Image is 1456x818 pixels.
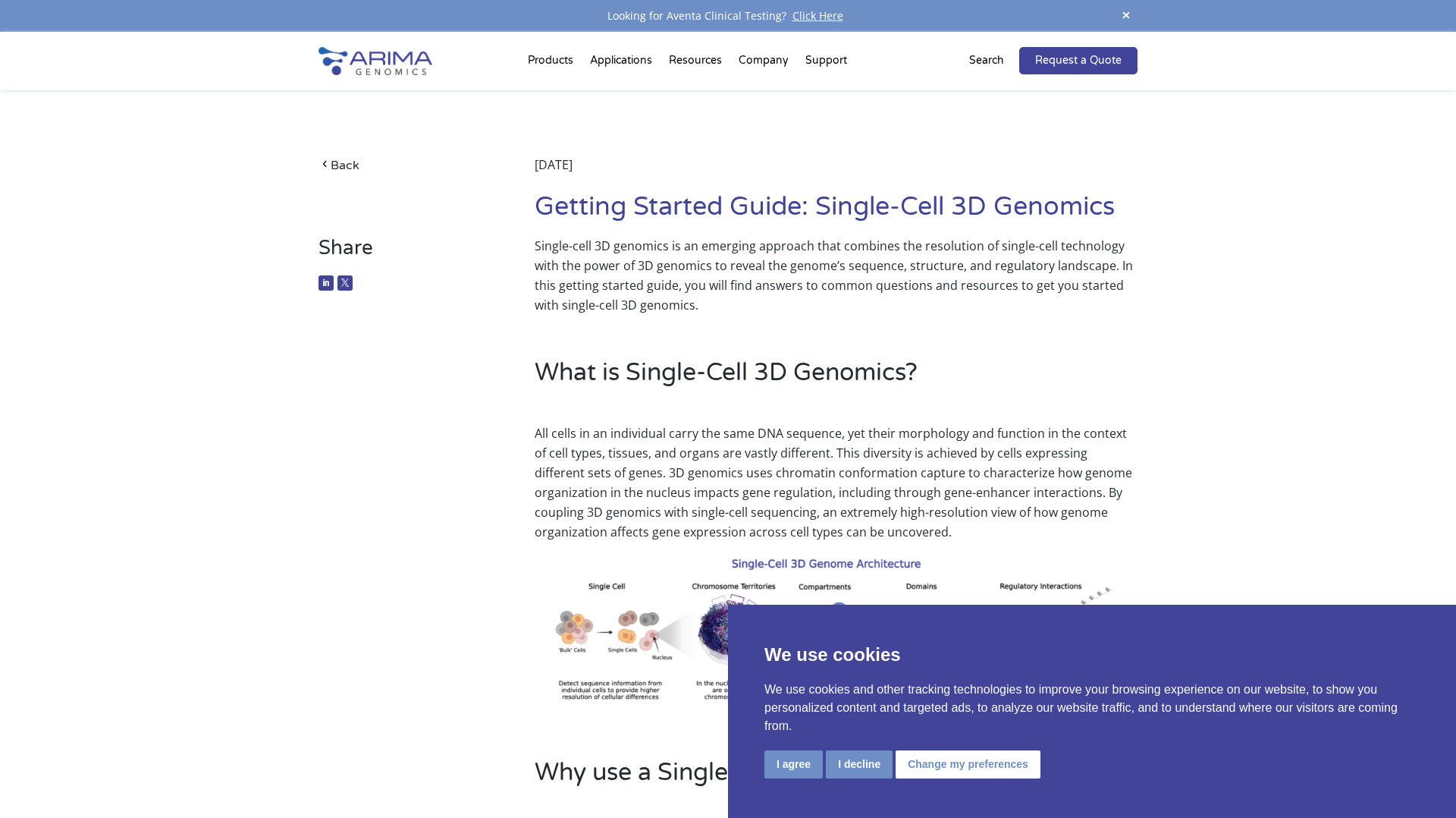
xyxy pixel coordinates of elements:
[318,236,489,272] h3: Share
[535,190,1137,236] h1: Getting Started Guide: Single-Cell 3D Genomics
[764,750,823,779] button: I agree
[535,756,1137,801] h2: Why use a Single-Cell 3D Genomics Approach?
[826,750,893,779] button: I decline
[1019,47,1137,74] a: Request a Quote
[535,423,1137,554] p: All cells in an individual carry the same DNA sequence, yet their morphology and function in the ...
[535,356,1137,401] h2: What is Single-Cell 3D Genomics?
[786,8,849,23] a: Click Here
[535,155,1137,190] div: [DATE]
[535,236,1137,315] p: Single-cell 3D genomics is an emerging approach that combines the resolution of single-cell techn...
[318,155,489,175] a: Back
[969,51,1004,71] p: Search
[896,750,1040,779] button: Change my preferences
[318,6,1137,26] div: Looking for Aventa Clinical Testing?
[764,641,1420,669] p: We use cookies
[318,47,432,75] img: Arima-Genomics-logo
[764,681,1420,735] p: We use cookies and other tracking technologies to improve your browsing experience on our website...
